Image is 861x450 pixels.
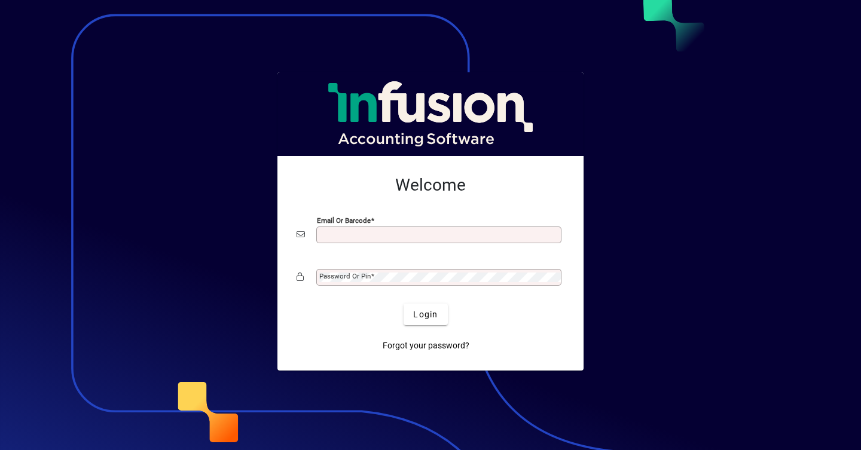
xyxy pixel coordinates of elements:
[297,175,564,195] h2: Welcome
[317,216,371,225] mat-label: Email or Barcode
[319,272,371,280] mat-label: Password or Pin
[404,304,447,325] button: Login
[383,339,469,352] span: Forgot your password?
[378,335,474,356] a: Forgot your password?
[413,308,438,321] span: Login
